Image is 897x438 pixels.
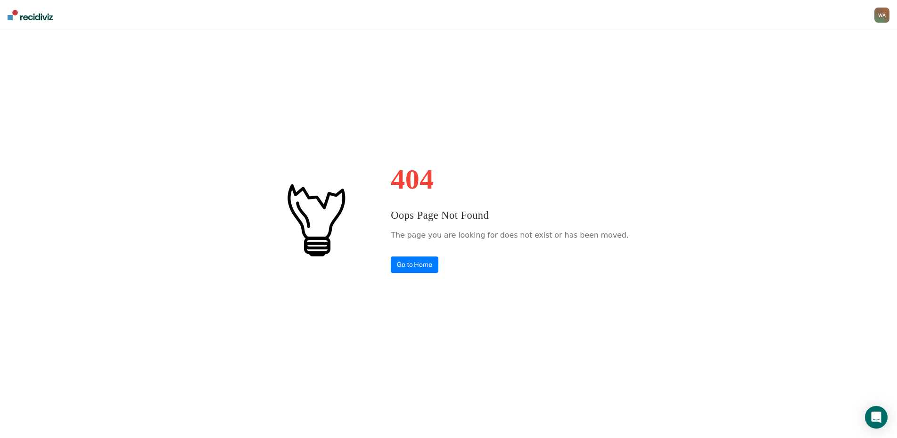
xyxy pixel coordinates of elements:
[8,10,53,20] img: Recidiviz
[391,207,628,223] h3: Oops Page Not Found
[391,165,628,193] h1: 404
[268,172,362,266] img: #
[874,8,889,23] div: W A
[865,406,888,429] div: Open Intercom Messenger
[391,256,438,273] a: Go to Home
[874,8,889,23] button: WA
[391,228,628,242] p: The page you are looking for does not exist or has been moved.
